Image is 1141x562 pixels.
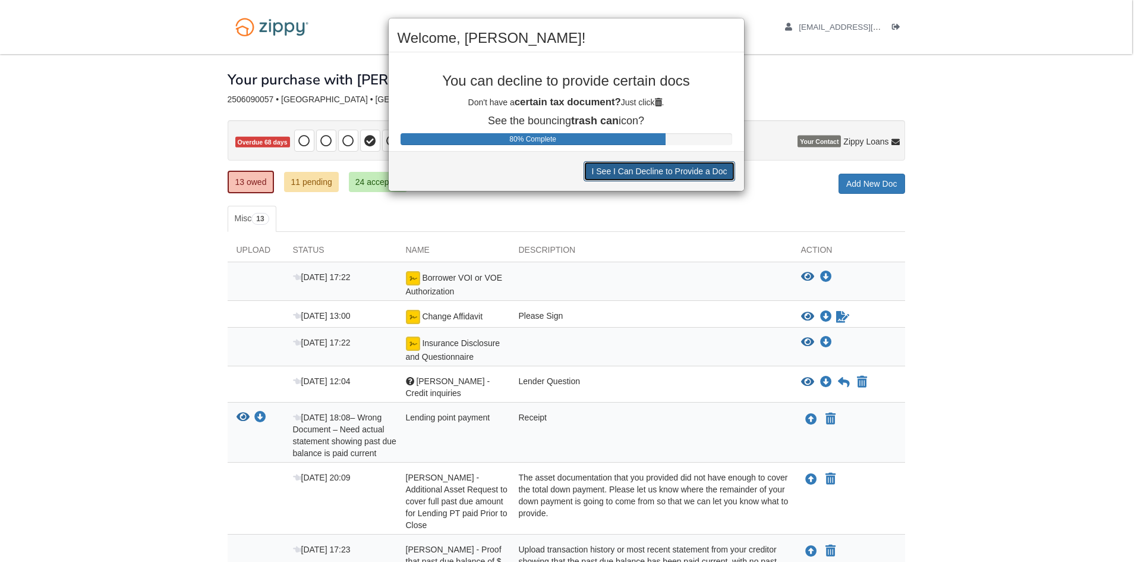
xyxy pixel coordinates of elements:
[571,115,619,127] b: trash can
[398,95,735,109] p: Don't have a Just click .
[584,161,735,181] button: I See I Can Decline to Provide a Doc
[401,133,666,145] div: Progress Bar
[398,30,735,46] h2: Welcome, [PERSON_NAME]!
[398,115,735,127] p: See the bouncing icon?
[398,73,735,89] p: You can decline to provide certain docs
[515,96,621,108] b: certain tax document?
